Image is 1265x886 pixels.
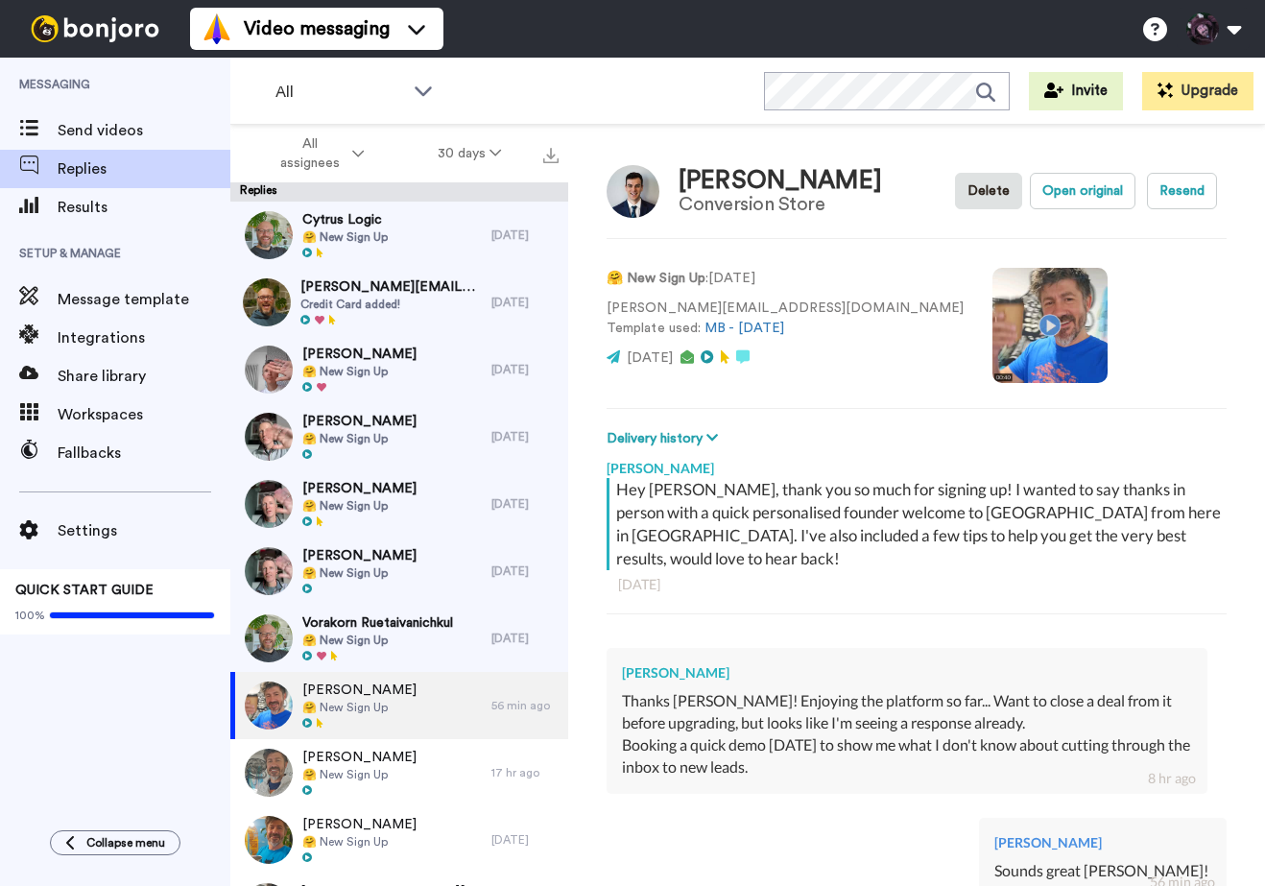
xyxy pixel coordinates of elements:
[230,538,568,605] a: [PERSON_NAME]🤗 New Sign Up[DATE]
[994,860,1211,882] div: Sounds great [PERSON_NAME]!
[202,13,232,44] img: vm-color.svg
[607,449,1227,478] div: [PERSON_NAME]
[491,698,559,713] div: 56 min ago
[302,767,417,782] span: 🤗 New Sign Up
[607,272,705,285] strong: 🤗 New Sign Up
[230,739,568,806] a: [PERSON_NAME]🤗 New Sign Up17 hr ago
[50,830,180,855] button: Collapse menu
[300,277,482,297] span: [PERSON_NAME][EMAIL_ADDRESS][DOMAIN_NAME]
[275,81,404,104] span: All
[704,322,784,335] a: MB - [DATE]
[607,299,964,339] p: [PERSON_NAME][EMAIL_ADDRESS][DOMAIN_NAME] Template used:
[245,413,293,461] img: 605b730f-86d2-4b1c-ad08-0fdc43cc8c10-thumb.jpg
[491,429,559,444] div: [DATE]
[1148,769,1196,788] div: 8 hr ago
[955,173,1022,209] button: Delete
[491,832,559,848] div: [DATE]
[302,345,417,364] span: [PERSON_NAME]
[302,613,453,633] span: Vorakorn Ruetaivanichkul
[230,202,568,269] a: Cytrus Logic🤗 New Sign Up[DATE]
[86,835,165,850] span: Collapse menu
[230,182,568,202] div: Replies
[607,428,724,449] button: Delivery history
[302,565,417,581] span: 🤗 New Sign Up
[302,364,417,379] span: 🤗 New Sign Up
[58,288,230,311] span: Message template
[245,346,293,394] img: 6a42e8aa-c9a8-4302-90c1-d0547754cef2-thumb.jpg
[622,663,1192,682] div: [PERSON_NAME]
[491,295,559,310] div: [DATE]
[302,546,417,565] span: [PERSON_NAME]
[58,119,230,142] span: Send videos
[491,496,559,512] div: [DATE]
[230,605,568,672] a: Vorakorn Ruetaivanichkul🤗 New Sign Up[DATE]
[401,136,538,171] button: 30 days
[1142,72,1253,110] button: Upgrade
[1147,173,1217,209] button: Resend
[302,412,417,431] span: [PERSON_NAME]
[491,631,559,646] div: [DATE]
[302,229,388,245] span: 🤗 New Sign Up
[230,806,568,874] a: [PERSON_NAME]🤗 New Sign Up[DATE]
[622,734,1192,778] div: Booking a quick demo [DATE] to show me what I don't know about cutting through the inbox to new l...
[616,478,1222,570] div: Hey [PERSON_NAME], thank you so much for signing up! I wanted to say thanks in person with a quic...
[491,765,559,780] div: 17 hr ago
[244,15,390,42] span: Video messaging
[679,167,882,195] div: [PERSON_NAME]
[230,470,568,538] a: [PERSON_NAME]🤗 New Sign Up[DATE]
[1029,72,1123,110] button: Invite
[58,519,230,542] span: Settings
[230,403,568,470] a: [PERSON_NAME]🤗 New Sign Up[DATE]
[302,834,417,850] span: 🤗 New Sign Up
[302,748,417,767] span: [PERSON_NAME]
[679,194,882,215] div: Conversion Store
[245,614,293,662] img: f33cda64-340f-4753-b3ac-5768991b72f7-thumb.jpg
[607,165,659,218] img: Image of Michael Tucker
[230,336,568,403] a: [PERSON_NAME]🤗 New Sign Up[DATE]
[58,403,230,426] span: Workspaces
[58,365,230,388] span: Share library
[302,815,417,834] span: [PERSON_NAME]
[245,682,293,730] img: 744394c8-df64-4a2d-8502-c10426c0d135-thumb.jpg
[302,633,453,648] span: 🤗 New Sign Up
[234,127,401,180] button: All assignees
[271,134,348,173] span: All assignees
[1030,173,1135,209] button: Open original
[622,690,1192,734] div: Thanks [PERSON_NAME]! Enjoying the platform so far... Want to close a deal from it before upgradi...
[302,681,417,700] span: [PERSON_NAME]
[15,584,154,597] span: QUICK START GUIDE
[245,211,293,259] img: e199515a-91b6-4450-a8ef-b2f175c38227-thumb.jpg
[627,351,673,365] span: [DATE]
[15,608,45,623] span: 100%
[607,269,964,289] p: : [DATE]
[245,480,293,528] img: 587bb185-235c-4b5b-8672-f5e82b8e3d41-thumb.jpg
[300,297,482,312] span: Credit Card added!
[230,269,568,336] a: [PERSON_NAME][EMAIL_ADDRESS][DOMAIN_NAME]Credit Card added![DATE]
[58,196,230,219] span: Results
[491,563,559,579] div: [DATE]
[302,431,417,446] span: 🤗 New Sign Up
[491,227,559,243] div: [DATE]
[243,278,291,326] img: ac519f94-ef5f-4835-b5e1-51563c9d4347-thumb.jpg
[230,672,568,739] a: [PERSON_NAME]🤗 New Sign Up56 min ago
[245,749,293,797] img: 7d30f020-bf1c-4e68-984f-a9e9165c22cb-thumb.jpg
[537,139,564,168] button: Export all results that match these filters now.
[58,326,230,349] span: Integrations
[302,210,388,229] span: Cytrus Logic
[491,362,559,377] div: [DATE]
[58,442,230,465] span: Fallbacks
[23,15,167,42] img: bj-logo-header-white.svg
[245,547,293,595] img: f10ed394-d962-4f26-9dbc-02d848830d77-thumb.jpg
[302,700,417,715] span: 🤗 New Sign Up
[618,575,1215,594] div: [DATE]
[245,816,293,864] img: dbe9cd5f-600b-4a5f-b476-a11dd53300d3-thumb.jpg
[302,479,417,498] span: [PERSON_NAME]
[302,498,417,514] span: 🤗 New Sign Up
[994,833,1211,852] div: [PERSON_NAME]
[543,148,559,163] img: export.svg
[58,157,230,180] span: Replies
